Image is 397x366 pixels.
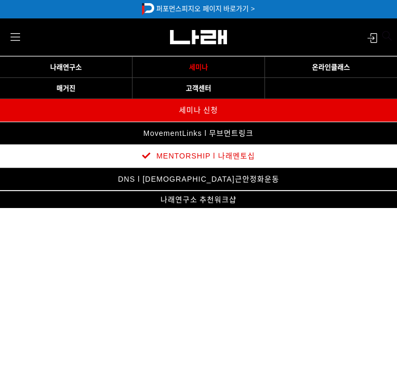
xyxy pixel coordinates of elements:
a: 세미나 신청 [170,99,228,121]
span: 온라인클래스 [312,63,350,71]
img: 5c1ff95e9416b.png [142,3,154,15]
a: 나래연구소 [3,63,129,72]
a: 퍼포먼스피지오 페이지 바로가기 > [156,5,254,13]
a: 세미나 [135,63,262,72]
a: MovementLinks l 무브먼트링크 [135,122,263,144]
a: 고객센터 [135,84,262,93]
span: 고객센터 [186,84,211,92]
a: 나래연구소 추천워크샵 [154,191,243,208]
a: DNS l [DEMOGRAPHIC_DATA]근안정화운동 [109,168,288,190]
span: 나래연구소 [50,63,82,71]
span: 세미나 [189,63,208,71]
a: 온라인클래스 [268,63,394,72]
span: 매거진 [56,84,75,92]
a: 매거진 [3,84,129,93]
a: MENTORSHIP l 나래멘토십 [133,145,264,167]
